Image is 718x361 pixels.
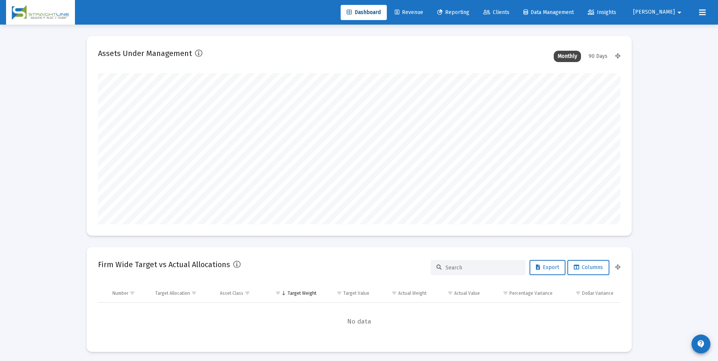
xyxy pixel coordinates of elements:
div: Target Value [343,290,369,296]
h2: Firm Wide Target vs Actual Allocations [98,258,230,271]
span: Show filter options for column 'Target Weight' [275,290,281,296]
div: Asset Class [220,290,243,296]
div: Percentage Variance [509,290,553,296]
span: Reporting [437,9,469,16]
td: Column Percentage Variance [485,284,558,302]
span: Show filter options for column 'Target Allocation' [191,290,197,296]
td: Column Dollar Variance [558,284,620,302]
td: Column Asset Class [215,284,265,302]
td: Column Target Allocation [150,284,215,302]
button: [PERSON_NAME] [624,5,693,20]
span: Dashboard [347,9,381,16]
a: Data Management [517,5,580,20]
span: Show filter options for column 'Dollar Variance' [575,290,581,296]
div: Data grid [98,284,620,341]
span: Columns [574,264,603,271]
span: Clients [483,9,509,16]
div: Target Allocation [155,290,190,296]
a: Clients [477,5,516,20]
button: Export [530,260,565,275]
span: Export [536,264,559,271]
div: Target Weight [288,290,316,296]
div: Monthly [554,51,581,62]
a: Revenue [389,5,429,20]
input: Search [445,265,520,271]
div: Number [112,290,128,296]
div: Actual Weight [398,290,427,296]
td: Column Target Value [322,284,375,302]
div: 90 Days [585,51,611,62]
span: Data Management [523,9,574,16]
div: Dollar Variance [582,290,614,296]
span: Revenue [395,9,423,16]
a: Insights [582,5,622,20]
a: Reporting [431,5,475,20]
button: Columns [567,260,609,275]
td: Column Actual Value [432,284,485,302]
mat-icon: contact_support [696,339,706,349]
span: Show filter options for column 'Actual Weight' [391,290,397,296]
td: Column Actual Weight [375,284,431,302]
mat-icon: arrow_drop_down [675,5,684,20]
span: Show filter options for column 'Asset Class' [245,290,250,296]
span: Insights [588,9,616,16]
td: Column Target Weight [265,284,322,302]
span: Show filter options for column 'Percentage Variance' [503,290,508,296]
a: Dashboard [341,5,387,20]
td: Column Number [107,284,150,302]
h2: Assets Under Management [98,47,192,59]
span: Show filter options for column 'Actual Value' [447,290,453,296]
img: Dashboard [12,5,69,20]
span: [PERSON_NAME] [633,9,675,16]
span: No data [98,317,620,326]
span: Show filter options for column 'Target Value' [336,290,342,296]
div: Actual Value [454,290,480,296]
span: Show filter options for column 'Number' [129,290,135,296]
